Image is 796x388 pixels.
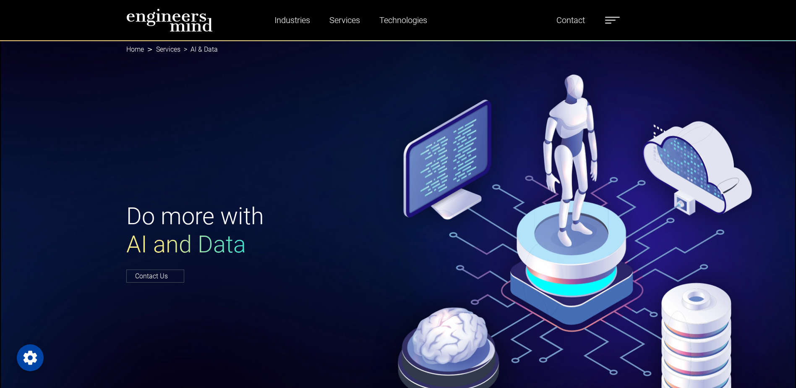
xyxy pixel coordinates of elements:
[126,270,184,283] a: Contact Us
[553,10,588,30] a: Contact
[326,10,363,30] a: Services
[126,202,393,259] h1: Do more with
[180,45,218,55] li: AI & Data
[156,45,180,53] a: Services
[126,8,213,32] img: logo
[376,10,431,30] a: Technologies
[126,231,246,258] span: AI and Data
[126,40,670,59] nav: breadcrumb
[126,45,144,53] a: Home
[271,10,313,30] a: Industries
